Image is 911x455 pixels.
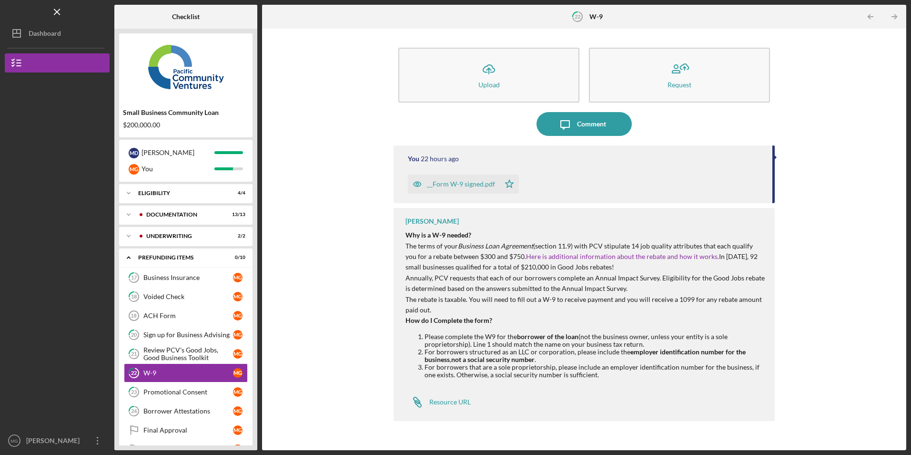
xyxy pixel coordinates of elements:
[228,212,245,217] div: 13 / 13
[124,363,248,383] a: 22W-9MG
[143,426,233,434] div: Final Approval
[124,325,248,344] a: 20Sign up for Business AdvisingMG
[233,311,243,321] div: M G
[408,175,519,194] button: __Form W-9 signed.pdf
[536,112,632,136] button: Comment
[124,306,248,325] a: 19ACH FormMG
[233,292,243,301] div: M G
[233,406,243,416] div: M G
[123,121,249,129] div: $200,000.00
[421,155,459,163] time: 2025-09-23 17:16
[143,407,233,415] div: Borrower Attestations
[10,438,18,444] text: MG
[398,48,579,103] button: Upload
[5,431,110,450] button: MG[PERSON_NAME]
[526,252,719,260] a: Here is additional information about the rebate and how it works.
[233,425,243,435] div: M G
[143,346,233,362] div: Review PCV's Good Jobs, Good Business Toolkit
[427,180,495,188] div: __Form W-9 signed.pdf
[119,38,253,95] img: Product logo
[143,331,233,339] div: Sign up for Business Advising
[517,332,578,341] strong: borrower of the loan
[405,231,471,239] strong: Why is a W-9 needed?
[172,13,200,21] b: Checklist
[142,161,214,177] div: You
[138,190,222,196] div: Eligibility
[131,408,137,414] tspan: 24
[451,355,461,363] strong: not
[233,330,243,340] div: M G
[131,313,136,319] tspan: 19
[408,155,419,163] div: You
[131,351,137,357] tspan: 21
[143,369,233,377] div: W-9
[228,190,245,196] div: 4 / 4
[478,81,500,88] div: Upload
[124,287,248,306] a: 18Voided CheckMG
[123,109,249,116] div: Small Business Community Loan
[405,393,471,412] a: Resource URL
[143,274,233,281] div: Business Insurance
[129,164,139,175] div: M G
[589,48,770,103] button: Request
[463,355,535,363] strong: a social security number
[146,233,222,239] div: Underwriting
[124,268,248,287] a: 17Business InsuranceMG
[143,293,233,300] div: Voided Check
[405,316,492,324] strong: How do I Complete the form?
[124,421,248,440] a: Final ApprovalMG
[146,212,222,217] div: Documentation
[131,294,137,300] tspan: 18
[405,294,765,316] p: The rebate is taxable. You will need to fill out a W-9 to receive payment and you will receive a ...
[233,273,243,282] div: M G
[131,275,137,281] tspan: 17
[143,388,233,396] div: Promotional Consent
[5,24,110,43] button: Dashboard
[29,24,61,45] div: Dashboard
[131,389,137,395] tspan: 23
[138,255,222,260] div: Prefunding Items
[575,13,580,20] tspan: 22
[233,349,243,359] div: M G
[124,344,248,363] a: 21Review PCV's Good Jobs, Good Business ToolkitMG
[425,333,765,348] li: Please complete the W9 for the (not the business owner, unless your entity is a sole proprietorsh...
[233,368,243,378] div: M G
[233,445,243,454] div: M G
[228,233,245,239] div: 2 / 2
[228,255,245,260] div: 0 / 10
[24,431,86,453] div: [PERSON_NAME]
[458,242,533,250] em: Business Loan Agreement
[668,81,691,88] div: Request
[233,387,243,397] div: M G
[577,112,606,136] div: Comment
[405,230,765,273] p: The terms of your (section 11.9) with PCV stipulate 14 job quality attributes that each qualify y...
[143,312,233,320] div: ACH Form
[405,217,459,225] div: [PERSON_NAME]
[131,332,137,338] tspan: 20
[405,273,765,294] p: Annually, PCV requests that each of our borrowers complete an Annual Impact Survey. Eligibility f...
[142,145,214,161] div: [PERSON_NAME]
[429,398,471,406] div: Resource URL
[425,348,746,363] strong: employer identification number for the business
[425,363,765,379] li: For borrowers that are a sole proprietorship, please include an employer identification number fo...
[129,148,139,158] div: M D
[131,370,137,376] tspan: 22
[124,402,248,421] a: 24Borrower AttestationsMG
[124,383,248,402] a: 23Promotional ConsentMG
[425,348,765,363] li: For borrowers structured as an LLC or corporation, please include the , .
[589,13,603,21] b: W-9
